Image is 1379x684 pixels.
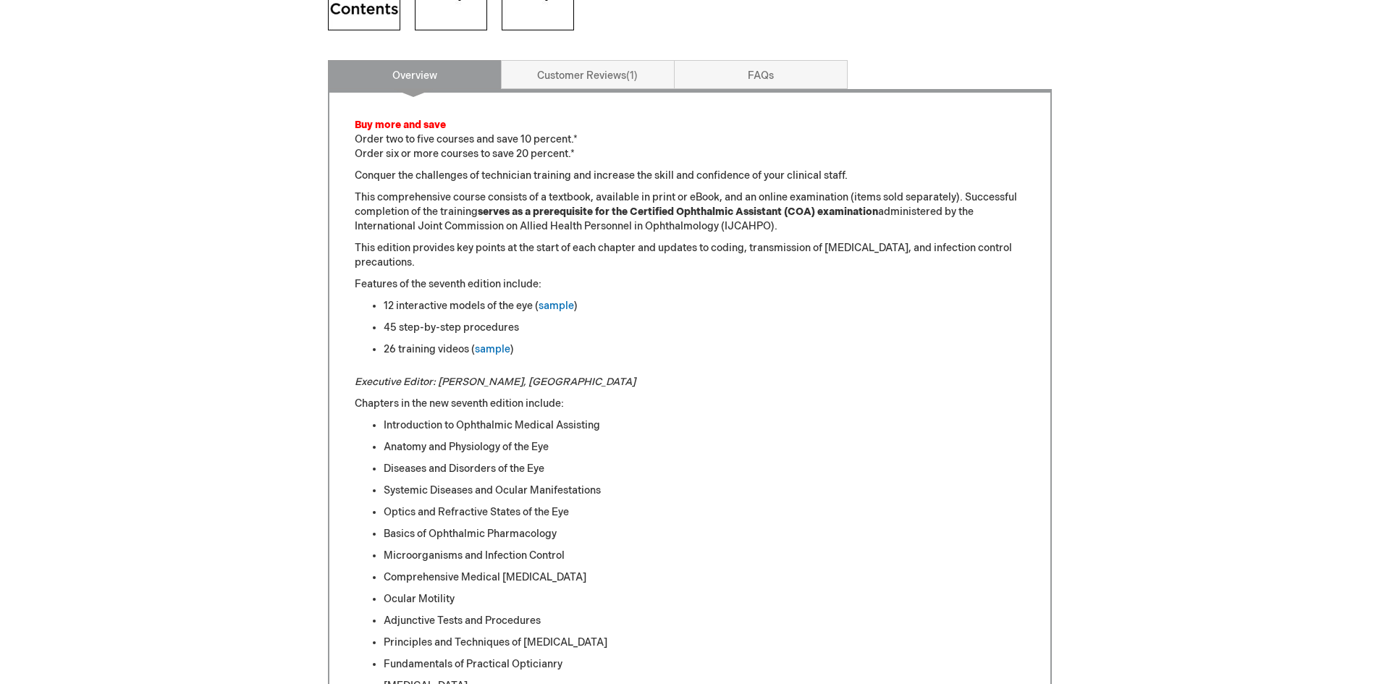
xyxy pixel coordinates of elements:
strong: serves as a prerequisite for the Certified Ophthalmic Assistant (COA) examination [478,206,878,218]
span: 1 [626,69,638,82]
li: Basics of Ophthalmic Pharmacology [384,527,1025,541]
font: Buy more and save [355,119,446,131]
p: Order two to five courses and save 10 percent.* Order six or more courses to save 20 percent.* [355,118,1025,161]
em: Executive Editor: [PERSON_NAME], [GEOGRAPHIC_DATA] [355,376,636,388]
div: 12 interactive models of the eye ( ) [384,299,1025,313]
li: Microorganisms and Infection Control [384,549,1025,563]
li: Comprehensive Medical [MEDICAL_DATA] [384,570,1025,585]
a: sample [539,300,574,312]
li: Introduction to Ophthalmic Medical Assisting [384,418,1025,433]
a: Overview [328,60,502,89]
li: Diseases and Disorders of the Eye [384,462,1025,476]
p: Features of the seventh edition include: [355,277,1025,292]
a: FAQs [674,60,848,89]
p: This comprehensive course consists of a textbook, available in print or eBook, and an online exam... [355,190,1025,234]
div: 45 step-by-step procedures [384,321,1025,335]
li: Adjunctive Tests and Procedures [384,614,1025,628]
li: Optics and Refractive States of the Eye [384,505,1025,520]
div: 26 training videos ( ) [384,342,1025,357]
li: Ocular Motility [384,592,1025,607]
li: Principles and Techniques of [MEDICAL_DATA] [384,636,1025,650]
li: Fundamentals of Practical Opticianry [384,657,1025,672]
li: Anatomy and Physiology of the Eye [384,440,1025,455]
a: sample [475,343,510,355]
a: Customer Reviews1 [501,60,675,89]
p: Chapters in the new seventh edition include: [355,397,1025,411]
p: This edition provides key points at the start of each chapter and updates to coding, transmission... [355,241,1025,270]
li: Systemic Diseases and Ocular Manifestations [384,484,1025,498]
p: Conquer the challenges of technician training and increase the skill and confidence of your clini... [355,169,1025,183]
